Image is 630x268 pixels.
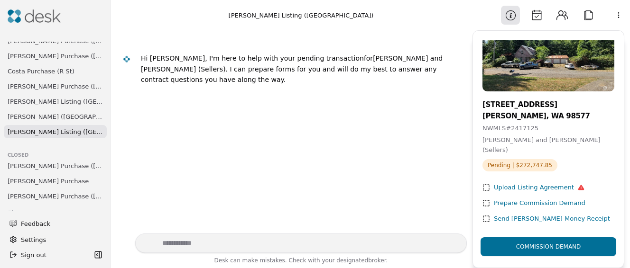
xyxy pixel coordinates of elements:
button: Feedback [4,215,103,232]
span: [PERSON_NAME] Listing ([GEOGRAPHIC_DATA]) [8,127,103,137]
span: Sign out [21,250,46,260]
div: Commission Demand [509,231,589,263]
div: Hi [PERSON_NAME], I'm here to help with your pending transaction [141,54,364,62]
span: [PERSON_NAME] Purchase ([GEOGRAPHIC_DATA]) [8,81,103,91]
textarea: Write your prompt here [135,233,467,253]
div: . I can prepare forms for you and will do my best to answer any contract questions you have along... [141,65,437,84]
div: Send [PERSON_NAME] Money Receipt [494,214,610,224]
div: Upload Listing Agreement [494,183,584,193]
span: Pending | $272,747.85 [482,159,557,171]
div: for [364,54,373,62]
span: Costa Purchase (R St) [8,66,74,76]
div: [PERSON_NAME] Listing ([GEOGRAPHIC_DATA]) [229,10,374,20]
div: [STREET_ADDRESS] [482,99,614,110]
div: [PERSON_NAME] and [PERSON_NAME] (Sellers) [141,53,459,85]
div: NWMLS # 2417125 [482,124,614,134]
span: [PERSON_NAME] Purchase ([PERSON_NAME][GEOGRAPHIC_DATA]) [8,51,103,61]
span: [PERSON_NAME] Listing ([GEOGRAPHIC_DATA]) [8,97,103,107]
span: [PERSON_NAME] ([GEOGRAPHIC_DATA]) [8,112,103,122]
button: Sign out [6,247,92,262]
button: Commission Demand [481,237,616,256]
div: Desk can make mistakes. Check with your broker. [135,256,467,268]
div: Show more [8,208,42,218]
div: Prepare Commission Demand [494,198,585,208]
div: [PERSON_NAME], WA 98577 [482,110,614,122]
div: Closed [8,152,103,159]
img: Desk [123,55,131,63]
img: Desk [8,9,61,23]
span: designated [336,257,368,264]
span: Settings [21,235,46,245]
span: [PERSON_NAME] Purchase [8,176,89,186]
span: [PERSON_NAME] Purchase ([PERSON_NAME][GEOGRAPHIC_DATA][PERSON_NAME]) [8,191,103,201]
span: Feedback [21,219,97,229]
span: [PERSON_NAME] Purchase ([US_STATE] Rd) [8,161,103,171]
img: Property [482,7,614,91]
span: [PERSON_NAME] and [PERSON_NAME] (Sellers) [482,136,601,153]
button: Settings [6,232,105,247]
